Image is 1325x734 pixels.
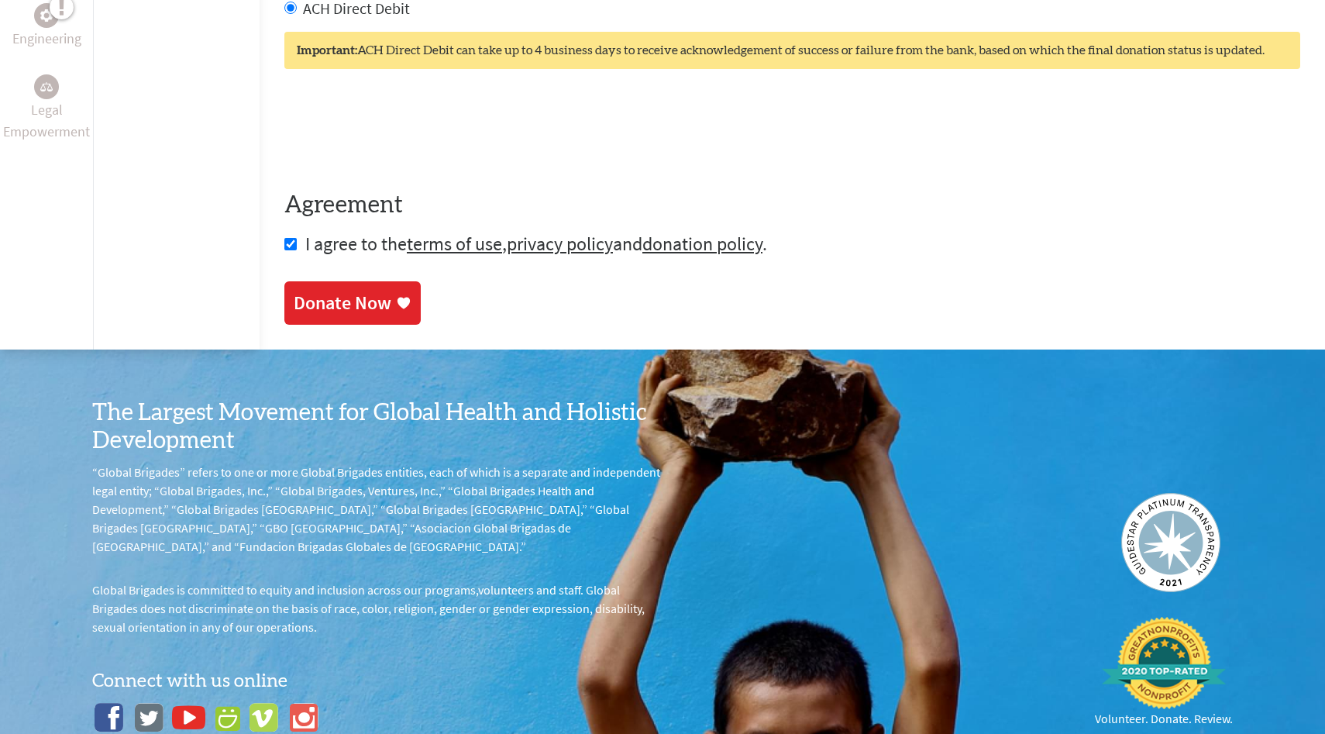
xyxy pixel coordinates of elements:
h4: Connect with us online [92,661,662,694]
div: Engineering [34,3,59,28]
span: I agree to the , and . [305,232,767,256]
img: Engineering [40,9,53,22]
strong: Important: [297,44,357,57]
a: terms of use [407,232,502,256]
p: “Global Brigades” refers to one or more Global Brigades entities, each of which is a separate and... [92,463,662,556]
img: icon_smugmug.c8a20fed67501a237c1af5c9f669a5c5.png [215,706,240,731]
p: Legal Empowerment [3,99,90,143]
img: Guidestar 2019 [1121,493,1220,592]
div: ACH Direct Debit can take up to 4 business days to receive acknowledgement of success or failure ... [284,32,1300,69]
a: Legal EmpowermentLegal Empowerment [3,74,90,143]
h4: Agreement [284,191,1300,219]
h3: The Largest Movement for Global Health and Holistic Development [92,399,662,455]
a: EngineeringEngineering [12,3,81,50]
iframe: reCAPTCHA [284,100,520,160]
a: privacy policy [507,232,613,256]
div: Legal Empowerment [34,74,59,99]
p: Volunteer. Donate. Review. [1095,709,1233,728]
p: Global Brigades is committed to equity and inclusion across our programs,volunteers and staff. Gl... [92,581,662,636]
div: Donate Now [294,291,391,315]
a: donation policy [642,232,762,256]
p: Engineering [12,28,81,50]
a: Volunteer. Donate. Review. [1095,617,1233,729]
img: Legal Empowerment [40,82,53,91]
img: 2020 Top-rated nonprofits and charities [1102,617,1226,710]
a: Donate Now [284,281,421,325]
